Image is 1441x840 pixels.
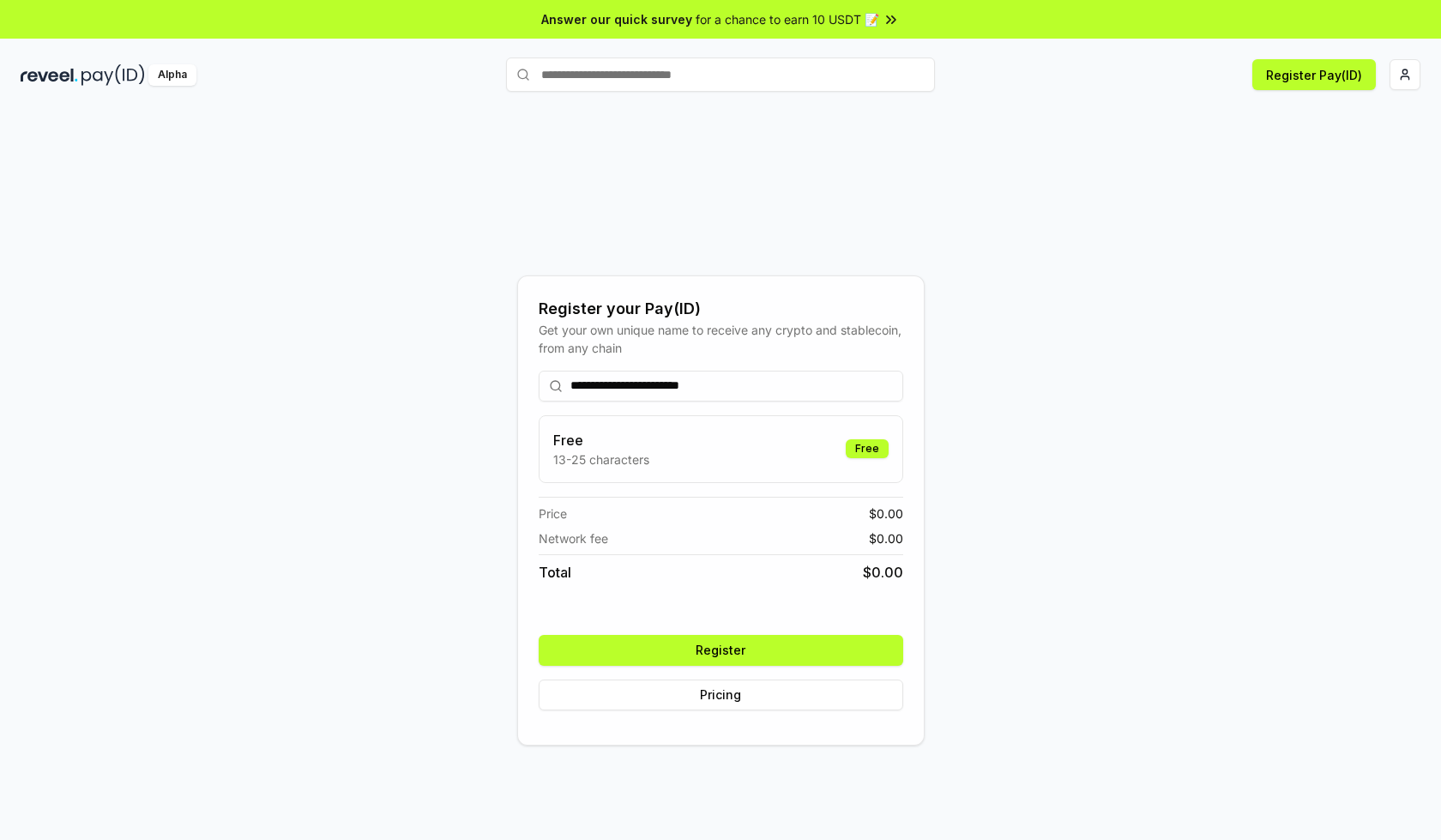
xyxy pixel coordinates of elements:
span: $ 0.00 [869,505,903,523]
h3: Free [553,430,649,450]
p: 13-25 characters [553,450,649,468]
button: Register [539,635,903,666]
div: Free [846,439,889,458]
button: Register Pay(ID) [1252,59,1376,90]
div: Alpha [148,64,196,86]
span: Network fee [539,529,608,547]
div: Get your own unique name to receive any crypto and stablecoin, from any chain [539,321,903,357]
span: for a chance to earn 10 USDT 📝 [696,10,879,28]
span: Answer our quick survey [541,10,692,28]
div: Register your Pay(ID) [539,297,903,321]
img: reveel_dark [21,64,78,86]
img: pay_id [81,64,145,86]
button: Pricing [539,680,903,710]
span: Total [539,562,571,583]
span: $ 0.00 [863,562,903,583]
span: Price [539,505,567,523]
span: $ 0.00 [869,529,903,547]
